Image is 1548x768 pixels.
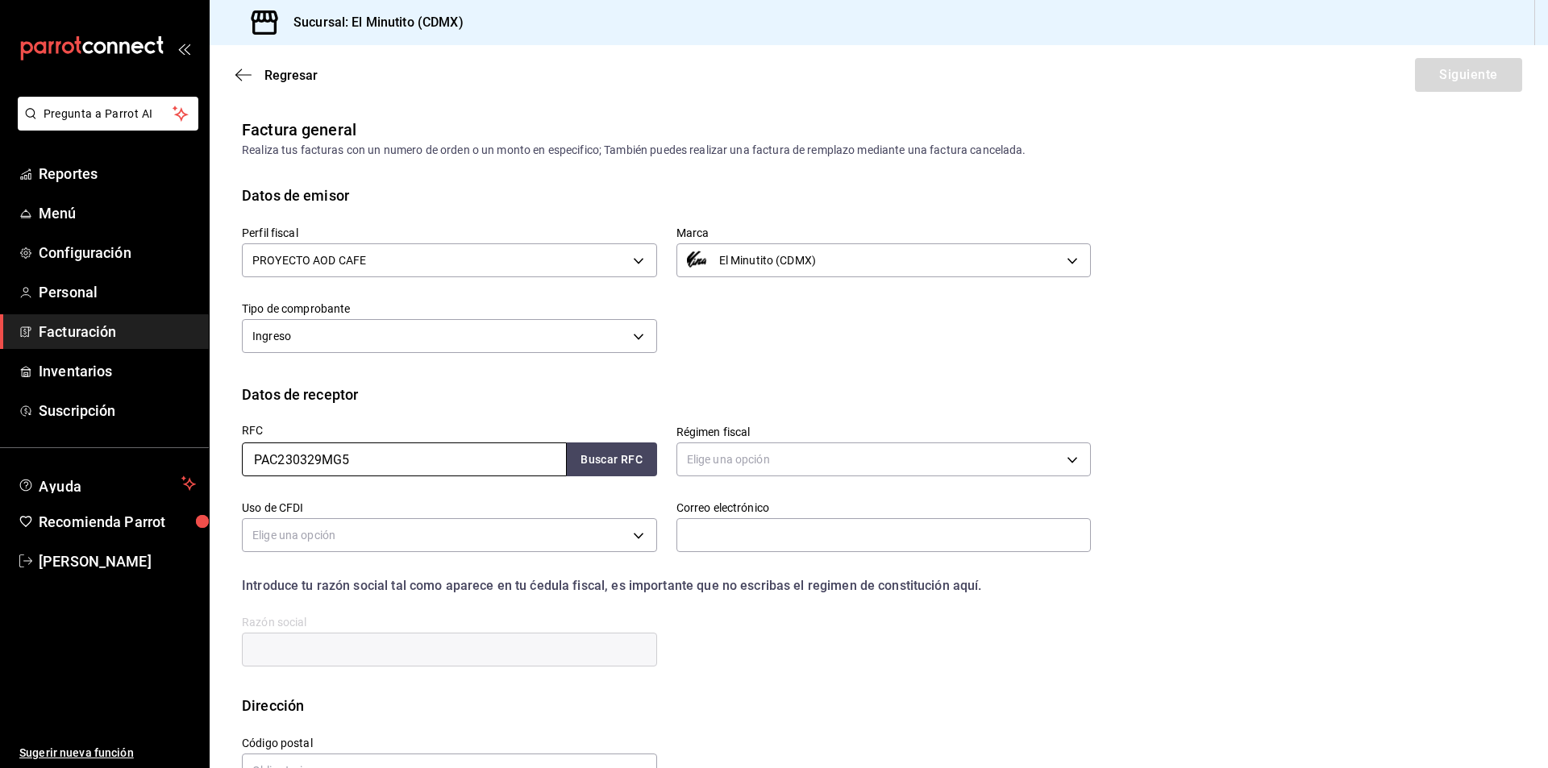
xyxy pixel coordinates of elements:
[242,118,356,142] div: Factura general
[242,695,304,716] div: Dirección
[676,227,1092,239] label: Marca
[44,106,173,122] span: Pregunta a Parrot AI
[242,425,657,436] label: RFC
[676,442,1092,476] div: Elige una opción
[242,142,1516,159] div: Realiza tus facturas con un numero de orden o un monto en especifico; También puedes realizar una...
[242,303,657,314] label: Tipo de comprobante
[11,117,198,134] a: Pregunta a Parrot AI
[39,550,196,572] span: [PERSON_NAME]
[39,281,196,303] span: Personal
[177,42,190,55] button: open_drawer_menu
[39,400,196,421] span: Suscripción
[242,737,657,749] label: Código postal
[235,68,318,83] button: Regresar
[252,328,291,344] span: Ingreso
[18,97,198,131] button: Pregunta a Parrot AI
[39,163,196,185] span: Reportes
[39,360,196,382] span: Inventarios
[676,502,1092,513] label: Correo electrónico
[242,616,657,628] label: Razón social
[242,227,657,239] label: Perfil fiscal
[242,518,657,552] div: Elige una opción
[281,13,464,32] h3: Sucursal: El Minutito (CDMX)
[39,242,196,264] span: Configuración
[567,442,657,476] button: Buscar RFC
[242,185,349,206] div: Datos de emisor
[687,251,706,270] img: WhatsApp_Image_2024-05-14_at_5.36.48_PM.jpeg
[39,202,196,224] span: Menú
[242,502,657,513] label: Uso de CFDI
[264,68,318,83] span: Regresar
[242,384,358,405] div: Datos de receptor
[39,474,175,493] span: Ayuda
[719,252,816,268] span: El Minutito (CDMX)
[39,321,196,342] span: Facturación
[19,745,196,762] span: Sugerir nueva función
[39,511,196,533] span: Recomienda Parrot
[242,576,1091,596] div: Introduce tu razón social tal como aparece en tu ćedula fiscal, es importante que no escribas el ...
[242,243,657,277] div: PROYECTO AOD CAFE
[676,426,1092,438] label: Régimen fiscal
